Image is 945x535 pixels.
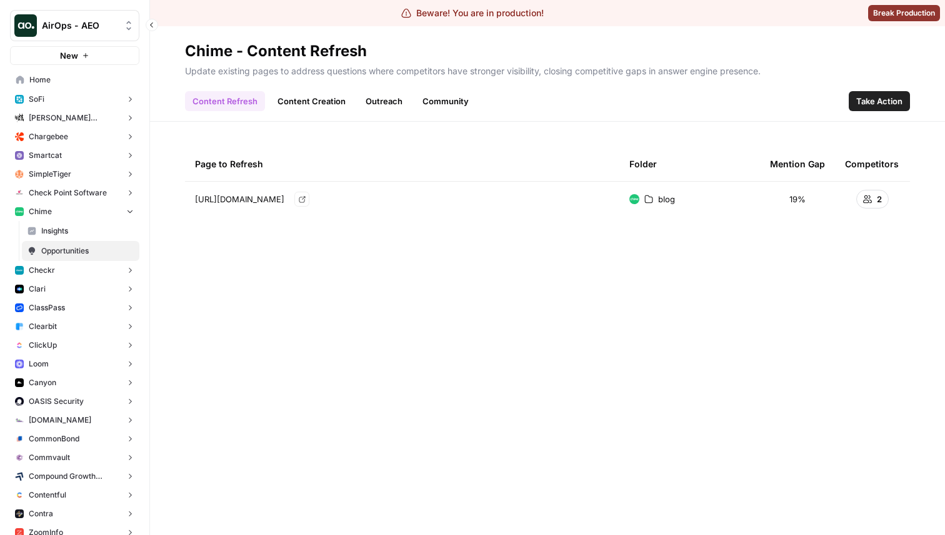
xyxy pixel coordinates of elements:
img: apu0vsiwfa15xu8z64806eursjsk [15,95,24,104]
a: Opportunities [22,241,139,261]
div: Folder [629,147,657,181]
button: SimpleTiger [10,165,139,184]
img: AirOps - AEO Logo [14,14,37,37]
span: Take Action [856,95,902,107]
span: [URL][DOMAIN_NAME] [195,193,284,205]
button: [DOMAIN_NAME] [10,411,139,429]
span: New [60,49,78,62]
div: Chime - Content Refresh [185,41,367,61]
button: Canyon [10,373,139,392]
button: Compound Growth Marketing [10,467,139,486]
div: Competitors [845,147,899,181]
button: SoFi [10,90,139,109]
img: fr92439b8i8d8kixz6owgxh362ib [15,322,24,331]
button: Workspace: AirOps - AEO [10,10,139,41]
button: Checkr [10,261,139,280]
button: Check Point Software [10,184,139,202]
button: Loom [10,355,139,373]
p: Update existing pages to address questions where competitors have stronger visibility, closing co... [185,61,910,77]
img: nyvnio03nchgsu99hj5luicuvesv [15,341,24,350]
img: m87i3pytwzu9d7629hz0batfjj1p [15,114,24,122]
button: Break Production [868,5,940,21]
button: Take Action [849,91,910,111]
img: kaevn8smg0ztd3bicv5o6c24vmo8 [15,472,24,481]
span: Break Production [873,7,935,19]
span: 19% [789,193,806,205]
span: Home [29,74,134,86]
div: Mention Gap [770,147,825,181]
span: Chargebee [29,131,68,142]
button: Chime [10,202,139,221]
span: ClickUp [29,340,57,351]
span: Compound Growth Marketing [29,471,121,482]
button: Contentful [10,486,139,504]
span: Clari [29,283,46,295]
span: Check Point Software [29,187,107,199]
div: Page to Refresh [195,147,609,181]
img: azd67o9nw473vll9dbscvlvo9wsn [15,509,24,518]
a: Insights [22,221,139,241]
span: Loom [29,358,49,370]
a: Content Creation [270,91,353,111]
img: wev6amecshr6l48lvue5fy0bkco1 [15,360,24,368]
img: rkye1xl29jr3pw1t320t03wecljb [15,151,24,160]
button: ClickUp [10,336,139,355]
button: [PERSON_NAME] [PERSON_NAME] at Work [10,109,139,127]
span: Commvault [29,452,70,463]
span: Canyon [29,377,56,388]
button: Clearbit [10,317,139,336]
span: SoFi [29,94,44,105]
span: Insights [41,225,134,237]
button: Smartcat [10,146,139,165]
span: Smartcat [29,150,62,161]
img: xf6b4g7v9n1cfco8wpzm78dqnb6e [15,453,24,462]
img: 0idox3onazaeuxox2jono9vm549w [15,378,24,387]
a: Content Refresh [185,91,265,111]
img: mhv33baw7plipcpp00rsngv1nu95 [15,207,24,216]
span: Contra [29,508,53,519]
button: Commvault [10,448,139,467]
span: OASIS Security [29,396,84,407]
span: ClassPass [29,302,65,313]
span: 2 [877,193,882,205]
button: OASIS Security [10,392,139,411]
span: Checkr [29,265,55,276]
button: ClassPass [10,298,139,317]
button: Contra [10,504,139,523]
button: Clari [10,280,139,298]
img: gddfodh0ack4ddcgj10xzwv4nyos [15,189,24,197]
span: Clearbit [29,321,57,332]
img: red1k5sizbc2zfjdzds8kz0ky0wq [15,397,24,406]
button: Chargebee [10,127,139,146]
div: Beware! You are in production! [401,7,544,19]
span: SimpleTiger [29,169,71,180]
button: CommonBond [10,429,139,448]
img: h6qlr8a97mop4asab8l5qtldq2wv [15,285,24,293]
img: 2ud796hvc3gw7qwjscn75txc5abr [15,491,24,499]
span: Chime [29,206,52,217]
span: CommonBond [29,433,79,444]
a: Outreach [358,91,410,111]
a: Community [415,91,476,111]
span: [PERSON_NAME] [PERSON_NAME] at Work [29,112,121,124]
img: 78cr82s63dt93a7yj2fue7fuqlci [15,266,24,275]
img: glq0fklpdxbalhn7i6kvfbbvs11n [15,434,24,443]
span: AirOps - AEO [42,19,117,32]
button: New [10,46,139,65]
img: jkhkcar56nid5uw4tq7euxnuco2o [15,132,24,141]
span: [DOMAIN_NAME] [29,415,91,426]
img: hlg0wqi1id4i6sbxkcpd2tyblcaw [15,170,24,179]
img: z4c86av58qw027qbtb91h24iuhub [15,303,24,312]
a: Home [10,70,139,90]
span: blog [658,193,675,205]
span: Contentful [29,489,66,501]
img: k09s5utkby11dt6rxf2w9zgb46r0 [15,416,24,425]
span: Opportunities [41,245,134,257]
img: mhv33baw7plipcpp00rsngv1nu95 [629,194,639,204]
